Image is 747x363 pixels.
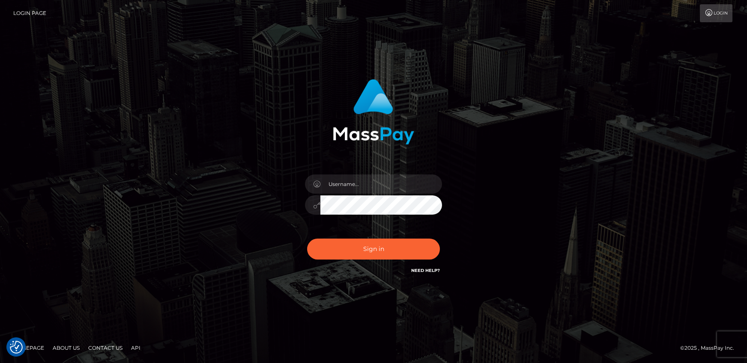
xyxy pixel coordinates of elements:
a: About Us [49,341,83,354]
input: Username... [320,174,442,194]
a: Contact Us [85,341,126,354]
img: MassPay Login [333,79,414,145]
div: © 2025 , MassPay Inc. [680,343,741,353]
a: Need Help? [411,268,440,273]
a: Login Page [13,4,46,22]
button: Sign in [307,239,440,260]
img: Revisit consent button [10,341,23,354]
a: Homepage [9,341,48,354]
button: Consent Preferences [10,341,23,354]
a: Login [700,4,732,22]
a: API [128,341,144,354]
